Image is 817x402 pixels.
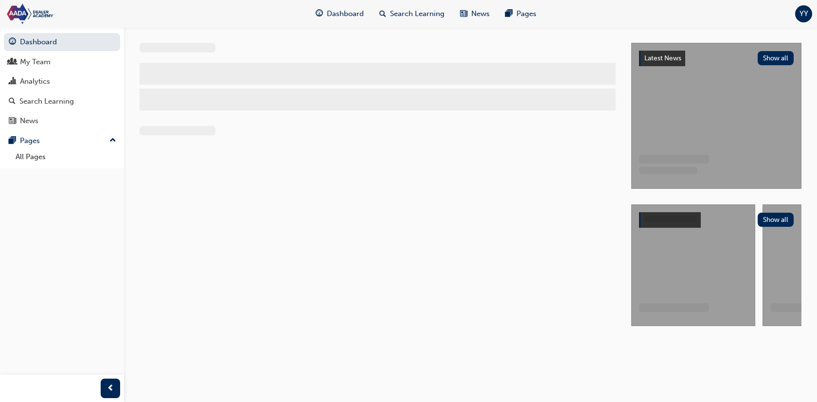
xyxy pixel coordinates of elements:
[20,135,40,146] div: Pages
[9,38,16,47] span: guage-icon
[9,58,16,67] span: people-icon
[9,97,16,106] span: search-icon
[9,117,16,126] span: news-icon
[4,112,120,130] a: News
[20,56,51,68] div: My Team
[505,8,513,20] span: pages-icon
[758,51,794,65] button: Show all
[4,33,120,130] div: DashboardMy TeamAnalyticsSearch LearningNews
[516,8,536,19] span: Pages
[795,5,812,22] button: YY
[4,132,120,150] button: Pages
[12,149,120,164] a: All Pages
[9,77,16,86] span: chart-icon
[639,51,794,66] div: Latest NewsShow all
[4,73,120,91] a: Analytics
[452,4,497,24] a: news-iconNews
[20,76,50,87] div: Analytics
[758,213,794,227] button: Show all
[644,54,681,62] span: Latest News
[460,8,467,20] span: news-icon
[497,4,544,24] a: pages-iconPages
[107,383,114,395] span: prev-icon
[4,53,120,71] a: My Team
[327,8,364,19] span: Dashboard
[471,8,490,19] span: News
[4,33,120,51] a: Dashboard
[639,212,794,228] div: Show all
[799,8,808,19] span: YY
[4,92,120,110] a: Search Learning
[109,134,116,147] span: up-icon
[5,3,56,25] img: aada
[379,8,386,20] span: search-icon
[20,115,38,127] div: News
[316,8,323,20] span: guage-icon
[372,4,452,24] a: search-iconSearch Learning
[308,4,372,24] a: guage-iconDashboard
[19,96,74,107] div: Search Learning
[9,137,16,146] span: pages-icon
[390,8,444,19] span: Search Learning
